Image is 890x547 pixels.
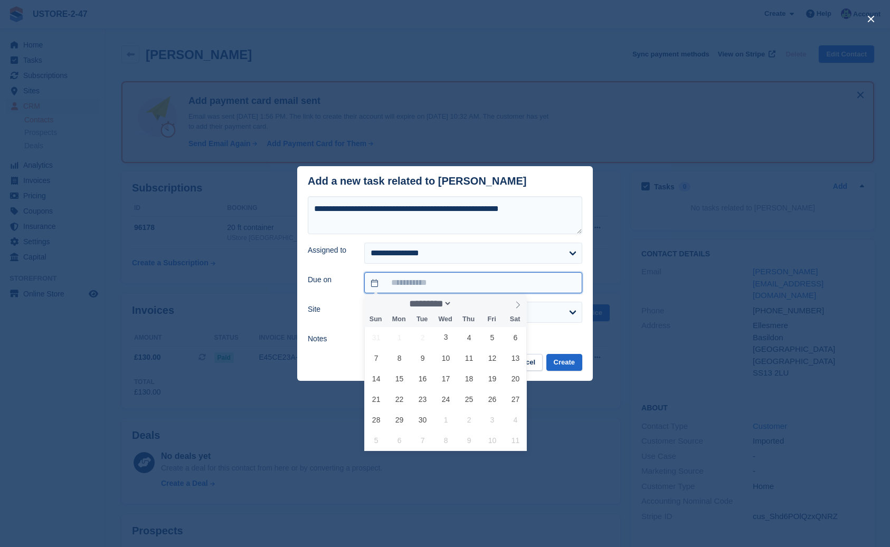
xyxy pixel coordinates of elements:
span: September 26, 2025 [482,389,503,409]
span: October 5, 2025 [366,430,386,450]
label: Notes [308,333,352,344]
span: September 17, 2025 [435,368,456,389]
span: Thu [457,316,480,323]
span: October 7, 2025 [412,430,433,450]
span: Sat [504,316,527,323]
span: September 13, 2025 [505,348,526,368]
span: September 6, 2025 [505,327,526,348]
span: October 3, 2025 [482,409,503,430]
span: August 31, 2025 [366,327,386,348]
span: October 11, 2025 [505,430,526,450]
span: October 10, 2025 [482,430,503,450]
span: September 27, 2025 [505,389,526,409]
span: September 19, 2025 [482,368,503,389]
label: Due on [308,274,352,285]
button: close [863,11,879,27]
span: September 21, 2025 [366,389,386,409]
span: September 22, 2025 [389,389,410,409]
span: September 29, 2025 [389,409,410,430]
span: September 2, 2025 [412,327,433,348]
label: Site [308,304,352,315]
span: September 1, 2025 [389,327,410,348]
span: October 9, 2025 [459,430,479,450]
span: October 4, 2025 [505,409,526,430]
button: Create [546,354,582,371]
span: September 23, 2025 [412,389,433,409]
span: Mon [387,316,411,323]
span: September 24, 2025 [435,389,456,409]
span: September 18, 2025 [459,368,479,389]
span: September 20, 2025 [505,368,526,389]
span: October 2, 2025 [459,409,479,430]
span: September 15, 2025 [389,368,410,389]
span: September 14, 2025 [366,368,386,389]
div: Add a new task related to [PERSON_NAME] [308,175,527,187]
span: September 8, 2025 [389,348,410,368]
span: October 1, 2025 [435,409,456,430]
span: Sun [364,316,387,323]
span: October 8, 2025 [435,430,456,450]
span: October 6, 2025 [389,430,410,450]
select: Month [405,298,452,309]
label: Assigned to [308,245,352,256]
span: September 4, 2025 [459,327,479,348]
span: September 5, 2025 [482,327,503,348]
span: September 10, 2025 [435,348,456,368]
span: September 11, 2025 [459,348,479,368]
span: September 3, 2025 [435,327,456,348]
span: September 30, 2025 [412,409,433,430]
span: September 16, 2025 [412,368,433,389]
span: Tue [411,316,434,323]
span: Fri [480,316,504,323]
span: September 28, 2025 [366,409,386,430]
span: September 25, 2025 [459,389,479,409]
input: Year [452,298,485,309]
span: September 9, 2025 [412,348,433,368]
span: September 7, 2025 [366,348,386,368]
span: Wed [434,316,457,323]
span: September 12, 2025 [482,348,503,368]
